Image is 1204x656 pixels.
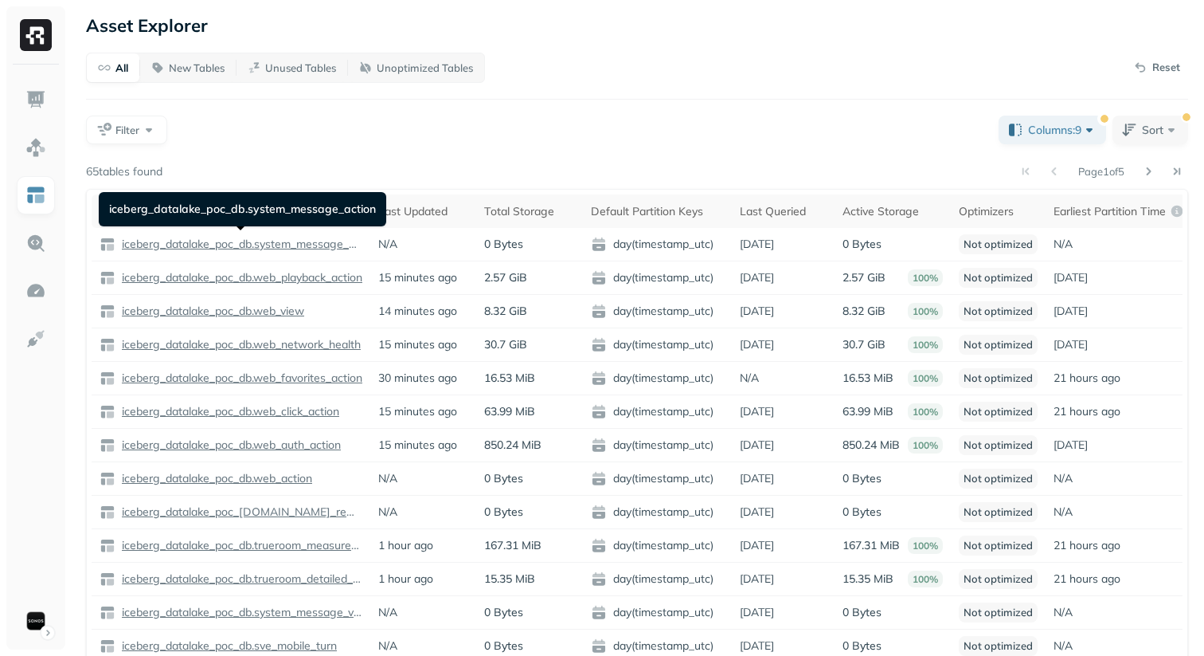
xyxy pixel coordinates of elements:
[484,572,535,587] p: 15.35 MiB
[908,336,943,353] p: 100%
[115,270,362,285] a: iceberg_datalake_poc_db.web_playback_action
[378,337,457,352] p: 15 minutes ago
[908,303,943,320] p: 100%
[908,437,943,454] p: 100%
[1078,164,1124,179] p: Page 1 of 5
[908,571,943,587] p: 100%
[1053,538,1120,553] p: 21 hours ago
[908,403,943,420] p: 100%
[378,471,397,486] p: N/A
[100,471,115,487] img: table
[1028,122,1097,138] span: Columns: 9
[959,469,1038,489] p: Not optimized
[1053,404,1120,419] p: 21 hours ago
[591,505,724,520] span: day(timestamp_utc)
[25,185,46,206] img: Asset Explorer
[1053,572,1120,587] p: 21 hours ago
[740,304,774,319] p: [DATE]
[740,505,774,520] p: [DATE]
[591,605,724,621] span: day(timestamp_utc)
[999,116,1106,144] button: Columns:9
[119,237,362,252] p: iceberg_datalake_poc_db.system_message_action
[119,270,362,285] p: iceberg_datalake_poc_db.web_playback_action
[119,371,362,386] p: iceberg_datalake_poc_db.web_favorites_action
[484,638,523,654] p: 0 Bytes
[169,61,225,76] p: New Tables
[100,270,115,286] img: table
[1053,638,1073,654] p: N/A
[115,505,362,520] a: iceberg_datalake_poc_[DOMAIN_NAME]_remote_power_change
[842,371,893,386] p: 16.53 MiB
[842,337,885,352] p: 30.7 GiB
[959,301,1038,321] p: Not optimized
[740,202,827,221] div: Last Queried
[484,337,527,352] p: 30.7 GiB
[959,202,1038,221] div: Optimizers
[484,237,523,252] p: 0 Bytes
[959,569,1038,589] p: Not optimized
[842,202,943,221] div: Active Storage
[959,335,1038,355] p: Not optimized
[842,538,900,553] p: 167.31 MiB
[591,337,724,353] span: day(timestamp_utc)
[1053,304,1088,319] p: [DATE]
[959,536,1038,556] p: Not optimized
[740,438,774,453] p: [DATE]
[484,371,535,386] p: 16.53 MiB
[115,572,362,587] a: iceberg_datalake_poc_db.trueroom_detailed_result
[115,337,361,352] a: iceberg_datalake_poc_db.web_network_health
[842,438,900,453] p: 850.24 MiB
[484,538,541,553] p: 167.31 MiB
[591,304,724,320] span: day(timestamp_utc)
[1053,204,1166,219] p: Earliest Partition Time
[265,61,336,76] p: Unused Tables
[959,636,1038,656] p: Not optimized
[842,471,881,486] p: 0 Bytes
[1112,116,1188,144] button: Sort
[1152,60,1180,76] p: Reset
[591,237,724,253] span: day(timestamp_utc)
[119,638,337,654] p: iceberg_datalake_poc_db.sve_mobile_turn
[119,438,341,453] p: iceberg_datalake_poc_db.web_auth_action
[740,471,774,486] p: [DATE]
[119,572,362,587] p: iceberg_datalake_poc_db.trueroom_detailed_result
[115,638,337,654] a: iceberg_datalake_poc_db.sve_mobile_turn
[908,269,943,286] p: 100%
[959,603,1038,623] p: Not optimized
[1142,122,1179,138] span: Sort
[115,304,304,319] a: iceberg_datalake_poc_db.web_view
[908,537,943,554] p: 100%
[1053,505,1073,520] p: N/A
[25,610,47,632] img: Sonos
[959,234,1038,254] p: Not optimized
[378,605,397,620] p: N/A
[591,471,724,487] span: day(timestamp_utc)
[86,14,208,37] p: Asset Explorer
[959,502,1038,522] p: Not optimized
[591,371,724,387] span: day(timestamp_utc)
[842,237,881,252] p: 0 Bytes
[484,471,523,486] p: 0 Bytes
[484,404,535,419] p: 63.99 MiB
[25,89,46,110] img: Dashboard
[115,605,362,620] a: iceberg_datalake_poc_db.system_message_view
[591,438,724,454] span: day(timestamp_utc)
[740,404,774,419] p: [DATE]
[1125,55,1188,81] button: Reset
[740,270,774,285] p: [DATE]
[740,572,774,587] p: [DATE]
[591,270,724,286] span: day(timestamp_utc)
[740,605,774,620] p: [DATE]
[100,505,115,520] img: table
[115,538,362,553] a: iceberg_datalake_poc_db.trueroom_measurement
[115,471,312,486] a: iceberg_datalake_poc_db.web_action
[378,505,397,520] p: N/A
[115,237,362,252] a: iceberg_datalake_poc_db.system_message_action
[484,505,523,520] p: 0 Bytes
[908,370,943,387] p: 100%
[25,281,46,301] img: Optimization
[378,304,457,319] p: 14 minutes ago
[1053,371,1120,386] p: 21 hours ago
[119,471,312,486] p: iceberg_datalake_poc_db.web_action
[378,638,397,654] p: N/A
